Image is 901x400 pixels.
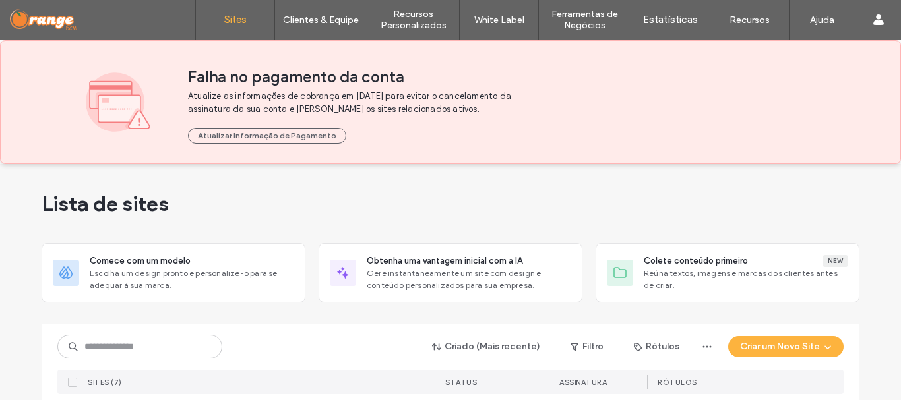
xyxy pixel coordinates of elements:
label: White Label [474,14,524,26]
label: Ajuda [810,14,834,26]
div: Comece com um modeloEscolha um design pronto e personalize-o para se adequar à sua marca. [42,243,305,302]
label: Recursos [730,14,770,26]
span: STATUS [445,378,477,387]
span: Colete conteúdo primeiro [644,254,748,268]
span: Reúna textos, imagens e marcas dos clientes antes de criar. [644,268,848,291]
button: Criado (Mais recente) [421,336,552,357]
label: Sites [224,14,247,26]
label: Ferramentas de Negócios [539,9,631,31]
button: Atualizar Informaçāo de Pagamento [188,128,346,144]
span: Gere instantaneamente um site com design e conteúdo personalizados para sua empresa. [367,268,571,291]
div: New [823,255,848,267]
button: Rótulos [622,336,691,357]
span: Falha no pagamento da conta [188,67,815,87]
span: Obtenha uma vantagem inicial com a IA [367,254,522,268]
div: Obtenha uma vantagem inicial com a IAGere instantaneamente um site com design e conteúdo personal... [319,243,582,302]
label: Clientes & Equipe [283,14,359,26]
button: Criar um Novo Site [728,336,844,357]
button: Filtro [557,336,617,357]
span: Assinatura [559,378,607,387]
span: Comece com um modelo [90,254,191,268]
span: Sites (7) [88,378,122,387]
label: Estatísticas [643,14,698,26]
span: Atualize as informações de cobrança em [DATE] para evitar o cancelamento da assinatura da sua con... [188,90,528,116]
span: Rótulos [658,378,697,387]
label: Recursos Personalizados [367,9,459,31]
span: Lista de sites [42,190,169,217]
div: Colete conteúdo primeiroNewReúna textos, imagens e marcas dos clientes antes de criar. [596,243,859,302]
span: Escolha um design pronto e personalize-o para se adequar à sua marca. [90,268,294,291]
